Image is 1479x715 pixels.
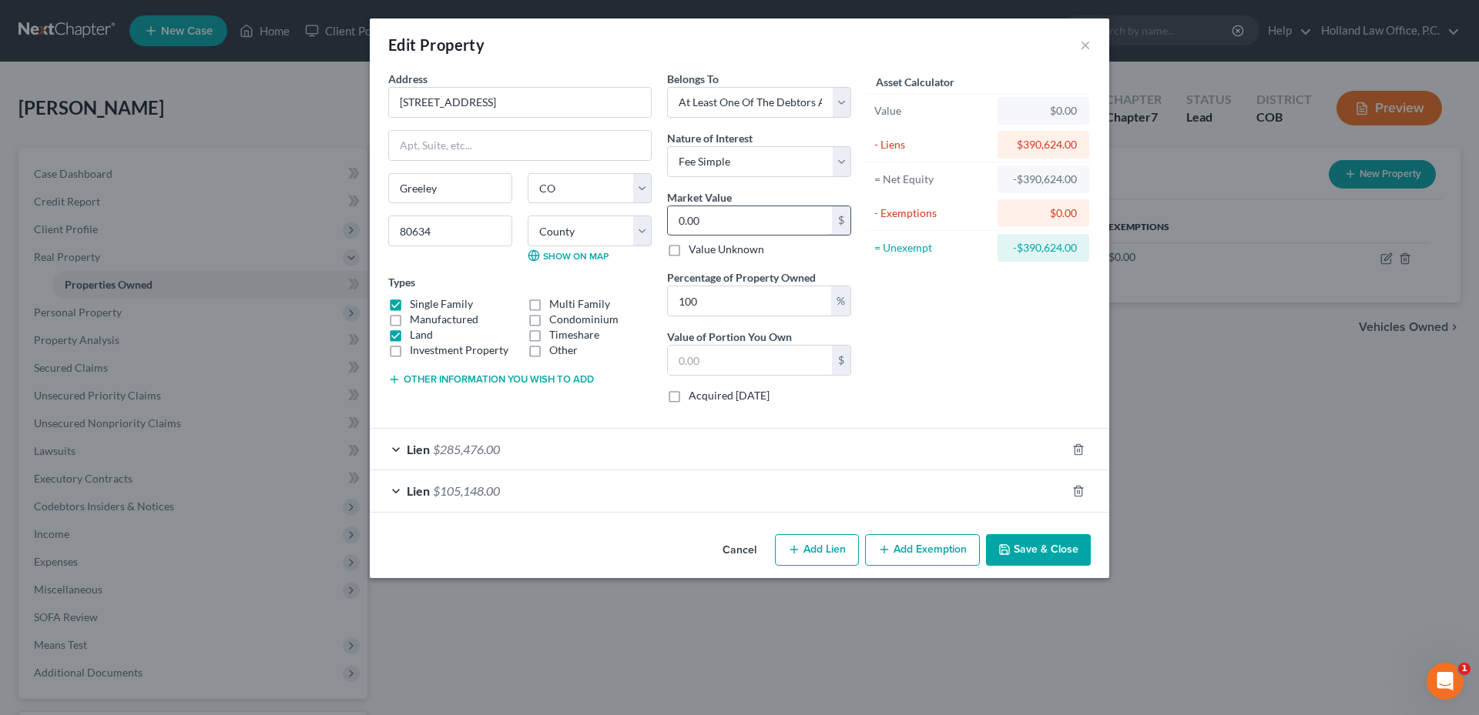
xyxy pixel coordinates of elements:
[1427,663,1464,700] iframe: Intercom live chat
[831,286,850,316] div: %
[1080,35,1091,54] button: ×
[389,88,651,117] input: Enter address...
[388,72,428,85] span: Address
[986,534,1091,566] button: Save & Close
[528,249,609,262] a: Show on Map
[410,342,508,358] label: Investment Property
[865,534,980,566] button: Add Exemption
[710,536,769,566] button: Cancel
[389,174,511,203] input: Enter city...
[667,130,753,146] label: Nature of Interest
[775,534,859,566] button: Add Lien
[1458,663,1471,675] span: 1
[667,72,719,85] span: Belongs To
[1010,103,1077,119] div: $0.00
[388,216,512,246] input: Enter zip...
[876,74,954,90] label: Asset Calculator
[1010,137,1077,152] div: $390,624.00
[832,346,850,375] div: $
[832,206,850,236] div: $
[433,442,500,456] span: $285,476.00
[389,131,651,160] input: Apt, Suite, etc...
[874,240,991,256] div: = Unexempt
[689,242,764,257] label: Value Unknown
[667,269,816,286] label: Percentage of Property Owned
[549,296,610,312] label: Multi Family
[668,206,832,236] input: 0.00
[1010,240,1077,256] div: -$390,624.00
[874,103,991,119] div: Value
[388,373,594,386] button: Other information you wish to add
[1010,172,1077,187] div: -$390,624.00
[549,327,599,342] label: Timeshare
[668,346,832,375] input: 0.00
[410,312,478,327] label: Manufactured
[874,205,991,221] div: - Exemptions
[388,34,485,55] div: Edit Property
[689,388,770,403] label: Acquired [DATE]
[410,296,473,312] label: Single Family
[874,137,991,152] div: - Liens
[667,329,792,345] label: Value of Portion You Own
[668,286,831,316] input: 0.00
[433,483,500,498] span: $105,148.00
[549,342,578,358] label: Other
[874,172,991,187] div: = Net Equity
[410,327,433,342] label: Land
[407,442,430,456] span: Lien
[549,312,619,327] label: Condominium
[1010,205,1077,221] div: $0.00
[407,483,430,498] span: Lien
[667,189,732,205] label: Market Value
[388,274,415,290] label: Types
